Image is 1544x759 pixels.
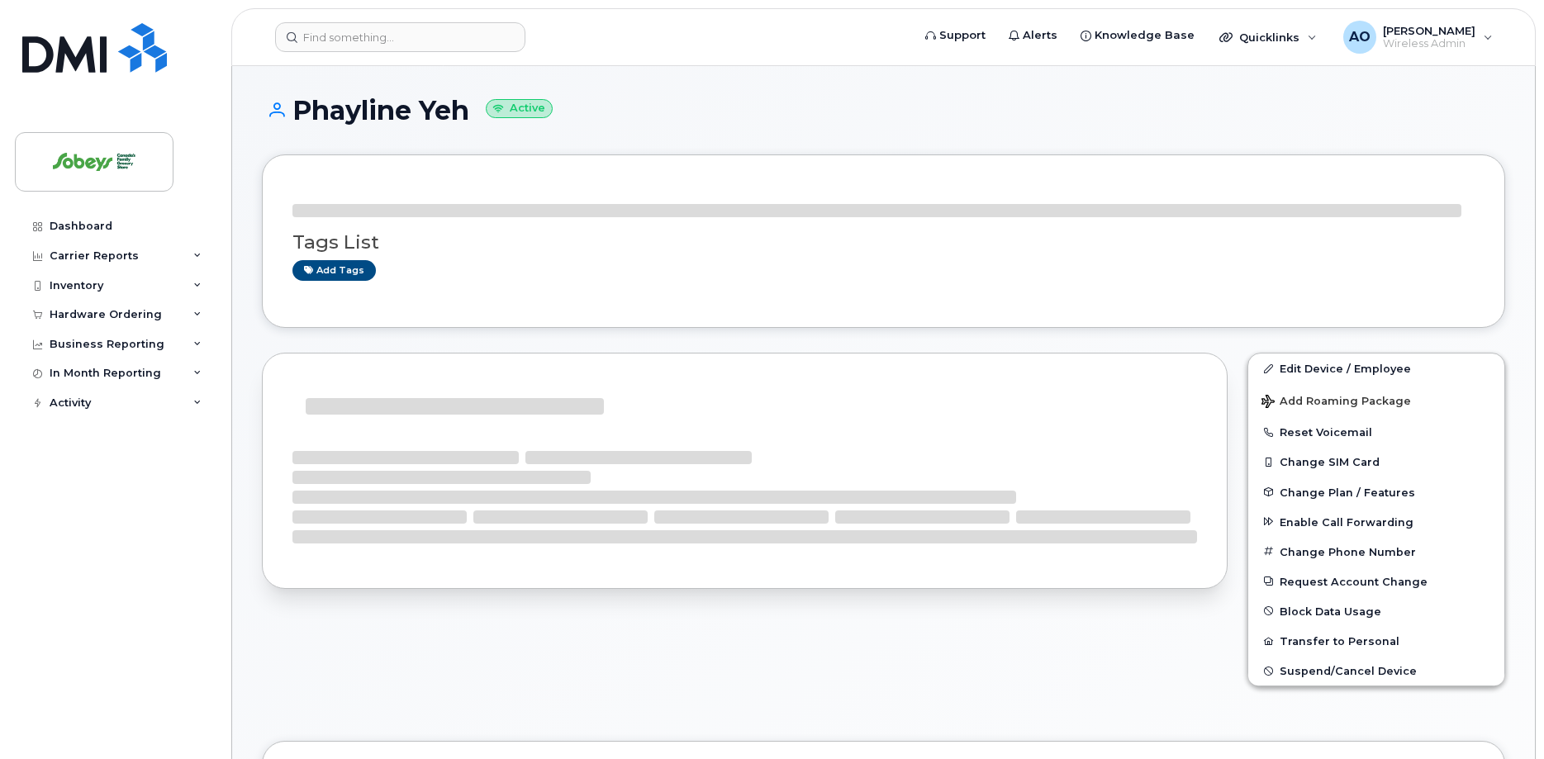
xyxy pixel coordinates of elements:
small: Active [486,99,553,118]
h1: Phayline Yeh [262,96,1505,125]
button: Add Roaming Package [1248,383,1504,417]
button: Block Data Usage [1248,596,1504,626]
button: Change Phone Number [1248,537,1504,567]
button: Enable Call Forwarding [1248,507,1504,537]
span: Enable Call Forwarding [1280,515,1413,528]
h3: Tags List [292,232,1475,253]
span: Add Roaming Package [1261,395,1411,410]
button: Reset Voicemail [1248,417,1504,447]
button: Suspend/Cancel Device [1248,656,1504,685]
a: Edit Device / Employee [1248,353,1504,383]
button: Change SIM Card [1248,447,1504,477]
span: Suspend/Cancel Device [1280,665,1417,677]
button: Request Account Change [1248,567,1504,596]
span: Change Plan / Features [1280,486,1415,498]
button: Change Plan / Features [1248,477,1504,507]
button: Transfer to Personal [1248,626,1504,656]
a: Add tags [292,260,376,281]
